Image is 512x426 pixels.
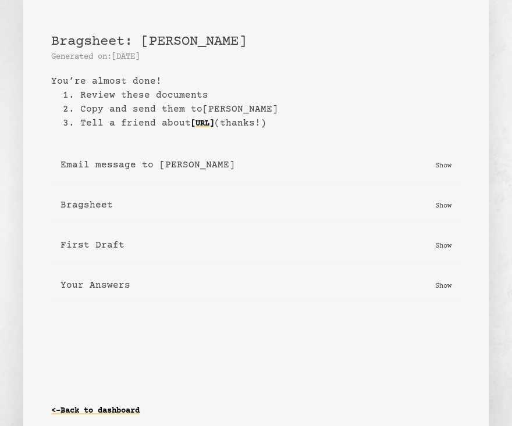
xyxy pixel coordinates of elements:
b: First Draft [61,238,125,252]
b: Your Answers [61,278,130,292]
b: Email message to [PERSON_NAME] [61,158,235,172]
button: Email message to [PERSON_NAME] Show [51,149,461,182]
p: Show [435,280,451,291]
span: Bragsheet: [PERSON_NAME] [51,34,247,49]
p: Show [435,239,451,251]
a: <-Back to dashboard [51,402,140,420]
button: Bragsheet Show [51,189,461,222]
button: First Draft Show [51,229,461,262]
li: 1. Review these documents [63,88,461,102]
a: [URL] [191,114,214,133]
p: Generated on: [DATE] [51,51,461,63]
button: Your Answers Show [51,269,461,302]
p: Show [435,159,451,171]
li: 3. Tell a friend about (thanks!) [63,116,461,130]
li: 2. Copy and send them to [PERSON_NAME] [63,102,461,116]
p: Show [435,199,451,211]
b: Bragsheet [61,198,113,212]
b: You’re almost done! [51,74,461,88]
